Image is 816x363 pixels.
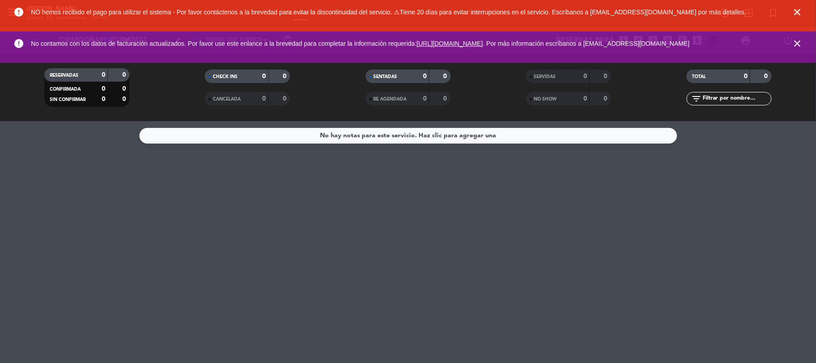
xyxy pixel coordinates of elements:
strong: 0 [443,73,449,79]
span: SERVIDAS [534,74,556,79]
span: NO SHOW [534,97,557,101]
strong: 0 [122,96,128,102]
span: CANCELADA [213,97,241,101]
strong: 0 [102,72,105,78]
strong: 0 [283,96,288,102]
a: . Por más información escríbanos a [EMAIL_ADDRESS][DOMAIN_NAME] [483,40,690,47]
span: TOTAL [692,74,706,79]
span: NO hemos recibido el pago para utilizar el sistema - Por favor contáctenos a la brevedad para evi... [31,9,746,16]
div: No hay notas para este servicio. Haz clic para agregar una [320,131,496,141]
strong: 0 [443,96,449,102]
i: error [13,7,24,17]
span: RESERVADAS [50,73,78,78]
span: SENTADAS [374,74,397,79]
span: RE AGENDADA [374,97,407,101]
i: close [792,7,803,17]
strong: 0 [744,73,747,79]
strong: 0 [583,73,587,79]
strong: 0 [283,73,288,79]
strong: 0 [102,86,105,92]
strong: 0 [122,86,128,92]
span: SIN CONFIRMAR [50,97,86,102]
strong: 0 [423,96,427,102]
strong: 0 [604,96,609,102]
span: No contamos con los datos de facturación actualizados. Por favor use este enlance a la brevedad p... [31,40,690,47]
strong: 0 [583,96,587,102]
a: [URL][DOMAIN_NAME] [417,40,483,47]
strong: 0 [263,96,266,102]
strong: 0 [102,96,105,102]
i: filter_list [691,93,702,104]
i: error [13,38,24,49]
strong: 0 [423,73,427,79]
strong: 0 [263,73,266,79]
input: Filtrar por nombre... [702,94,771,104]
strong: 0 [764,73,769,79]
i: close [792,38,803,49]
span: CONFIRMADA [50,87,81,92]
strong: 0 [604,73,609,79]
strong: 0 [122,72,128,78]
span: CHECK INS [213,74,237,79]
